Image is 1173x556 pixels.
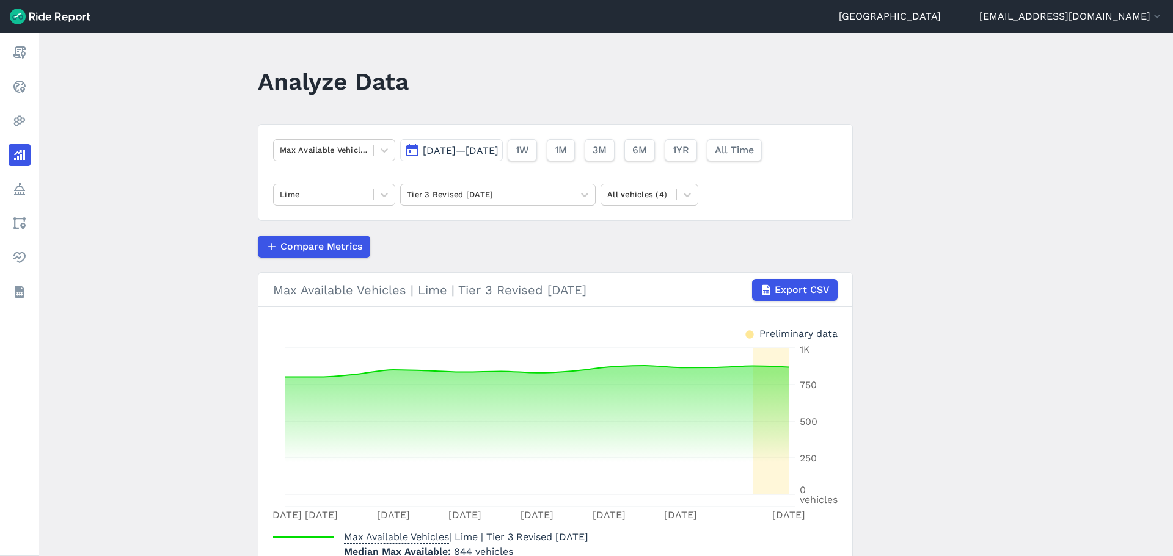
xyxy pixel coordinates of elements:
[258,236,370,258] button: Compare Metrics
[707,139,762,161] button: All Time
[9,178,31,200] a: Policy
[752,279,838,301] button: Export CSV
[979,9,1163,24] button: [EMAIL_ADDRESS][DOMAIN_NAME]
[664,509,697,521] tspan: [DATE]
[9,281,31,303] a: Datasets
[800,484,806,496] tspan: 0
[9,247,31,269] a: Health
[593,143,607,157] span: 3M
[715,143,754,157] span: All Time
[521,509,554,521] tspan: [DATE]
[448,509,481,521] tspan: [DATE]
[9,42,31,63] a: Report
[344,531,588,543] span: | Lime | Tier 3 Revised [DATE]
[258,65,409,98] h1: Analyze Data
[800,494,838,505] tspan: vehicles
[775,283,830,297] span: Export CSV
[269,509,302,521] tspan: [DATE]
[377,509,410,521] tspan: [DATE]
[759,327,838,339] div: Preliminary data
[344,527,449,544] span: Max Available Vehicles
[665,139,697,161] button: 1YR
[800,344,810,355] tspan: 1K
[555,143,567,157] span: 1M
[632,143,647,157] span: 6M
[839,9,941,24] a: [GEOGRAPHIC_DATA]
[9,110,31,132] a: Heatmaps
[624,139,655,161] button: 6M
[772,509,805,521] tspan: [DATE]
[547,139,575,161] button: 1M
[585,139,615,161] button: 3M
[280,239,362,254] span: Compare Metrics
[673,143,689,157] span: 1YR
[800,379,817,391] tspan: 750
[10,9,90,24] img: Ride Report
[273,279,838,301] div: Max Available Vehicles | Lime | Tier 3 Revised [DATE]
[9,76,31,98] a: Realtime
[800,452,817,464] tspan: 250
[800,416,817,427] tspan: 500
[9,212,31,234] a: Areas
[516,143,529,157] span: 1W
[9,144,31,166] a: Analyze
[305,509,338,521] tspan: [DATE]
[400,139,503,161] button: [DATE]—[DATE]
[423,145,499,156] span: [DATE]—[DATE]
[593,509,626,521] tspan: [DATE]
[508,139,537,161] button: 1W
